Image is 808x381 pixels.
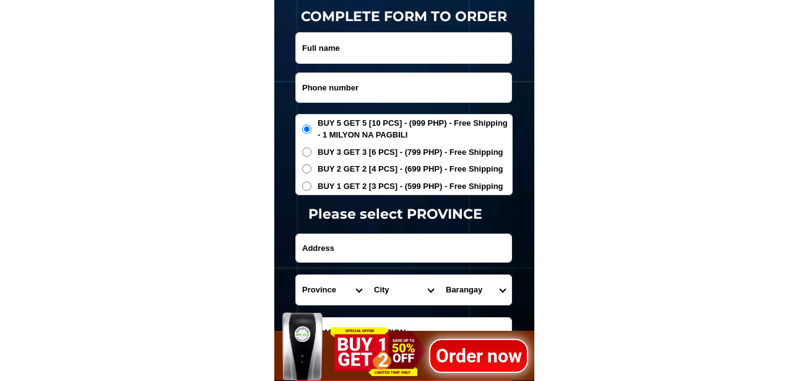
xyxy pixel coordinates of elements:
input: BUY 1 GET 2 [3 PCS] - (599 PHP) - Free Shipping [302,182,311,191]
h1: Order now [428,341,528,369]
input: BUY 5 GET 5 [10 PCS] - (999 PHP) - Free Shipping - 1 MILYON NA PAGBILI [302,125,311,134]
input: Input address [296,234,511,262]
select: Select commune [440,275,511,305]
input: BUY 2 GET 2 [4 PCS] - (699 PHP) - Free Shipping [302,164,311,173]
span: BUY 2 GET 2 [4 PCS] - (699 PHP) - Free Shipping [318,163,503,175]
input: Input full_name [296,33,511,63]
h1: COMPLETE FORM TO ORDER [274,6,534,27]
select: Select district [368,275,440,305]
select: Select province [296,275,368,305]
h1: Please select PROVINCE [266,204,526,224]
input: Input phone_number [296,73,511,102]
span: BUY 5 GET 5 [10 PCS] - (999 PHP) - Free Shipping - 1 MILYON NA PAGBILI [318,117,512,141]
span: BUY 3 GET 3 [6 PCS] - (799 PHP) - Free Shipping [318,146,503,159]
input: BUY 3 GET 3 [6 PCS] - (799 PHP) - Free Shipping [302,147,311,157]
span: 2 [378,349,389,372]
span: BUY 1 GET 2 [3 PCS] - (599 PHP) - Free Shipping [318,180,503,193]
